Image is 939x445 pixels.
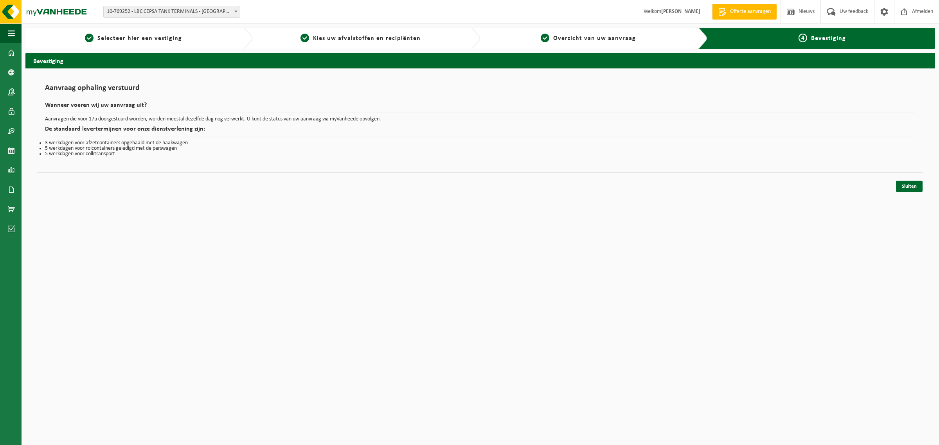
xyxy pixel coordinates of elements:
li: 5 werkdagen voor rolcontainers geledigd met de perswagen [45,146,916,151]
span: 10-769252 - LBC CEPSA TANK TERMINALS - ANTWERPEN [103,6,240,18]
span: 4 [799,34,807,42]
h1: Aanvraag ophaling verstuurd [45,84,916,96]
a: Offerte aanvragen [712,4,777,20]
span: Selecteer hier een vestiging [97,35,182,41]
a: 2Kies uw afvalstoffen en recipiënten [257,34,464,43]
h2: De standaard levertermijnen voor onze dienstverlening zijn: [45,126,916,136]
a: 3Overzicht van uw aanvraag [484,34,692,43]
span: 10-769252 - LBC CEPSA TANK TERMINALS - ANTWERPEN [104,6,240,17]
h2: Bevestiging [25,53,935,68]
strong: [PERSON_NAME] [661,9,700,14]
span: Offerte aanvragen [728,8,773,16]
span: Kies uw afvalstoffen en recipiënten [313,35,421,41]
span: Bevestiging [811,35,846,41]
a: 1Selecteer hier een vestiging [29,34,237,43]
p: Aanvragen die voor 17u doorgestuurd worden, worden meestal dezelfde dag nog verwerkt. U kunt de s... [45,117,916,122]
h2: Wanneer voeren wij uw aanvraag uit? [45,102,916,113]
span: 3 [541,34,549,42]
li: 5 werkdagen voor collitransport [45,151,916,157]
a: Sluiten [896,181,923,192]
span: 1 [85,34,94,42]
li: 3 werkdagen voor afzetcontainers opgehaald met de haakwagen [45,140,916,146]
span: Overzicht van uw aanvraag [553,35,636,41]
span: 2 [300,34,309,42]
